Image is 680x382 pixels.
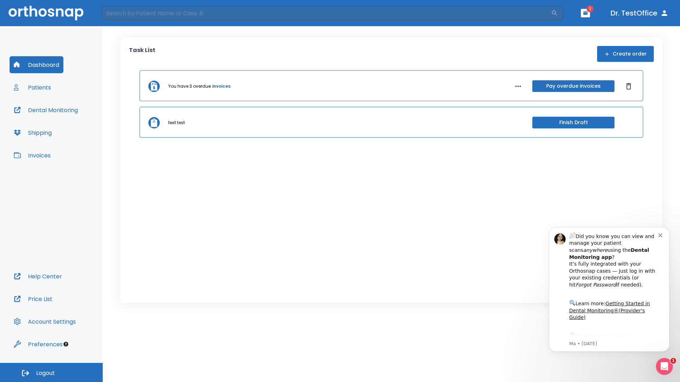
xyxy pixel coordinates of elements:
[31,117,94,130] a: App Store
[10,290,57,307] button: Price List
[10,124,56,141] button: Shipping
[63,341,69,347] div: Tooltip anchor
[168,83,211,89] p: You have 3 overdue
[597,46,654,62] button: Create order
[212,83,231,89] a: invoices
[623,81,634,92] button: Dismiss
[670,358,676,364] span: 1
[538,216,680,363] iframe: Intercom notifications message
[129,46,155,62] p: Task List
[10,79,55,96] button: Patients
[8,6,84,20] img: Orthosnap
[101,6,551,20] input: Search by Patient Name or Case #
[10,102,82,118] button: Dental Monitoring
[608,7,671,19] button: Dr. TestOffice
[656,358,673,375] iframe: Intercom live chat
[120,15,126,21] button: Dismiss notification
[532,117,614,128] button: Finish Draft
[31,124,120,131] p: Message from Ma, sent 3w ago
[586,5,594,12] span: 1
[31,115,120,151] div: Download the app: | ​ Let us know if you need help getting started!
[10,336,67,353] button: Preferences
[532,80,614,92] button: Pay overdue invoices
[10,56,63,73] button: Dashboard
[10,313,80,330] button: Account Settings
[10,268,66,285] button: Help Center
[168,120,185,126] p: test test
[10,147,55,164] button: Invoices
[36,369,55,377] span: Logout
